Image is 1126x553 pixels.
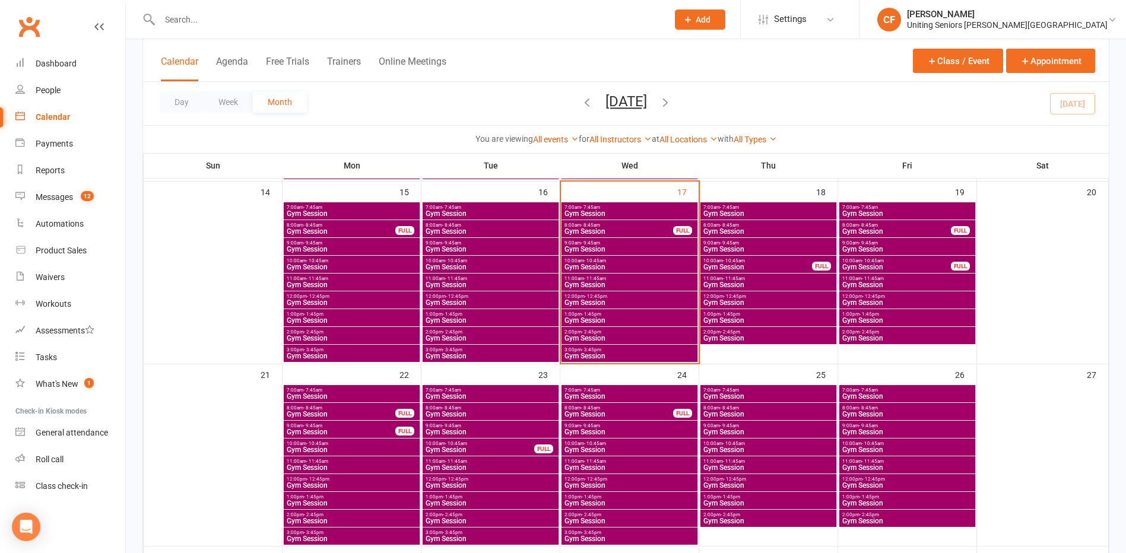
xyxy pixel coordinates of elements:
[36,112,70,122] div: Calendar
[582,312,601,317] span: - 1:45pm
[842,387,973,393] span: 7:00am
[673,409,692,418] div: FULL
[379,56,446,81] button: Online Meetings
[951,262,970,271] div: FULL
[734,135,777,144] a: All Types
[286,294,417,299] span: 12:00pm
[36,455,64,464] div: Roll call
[703,428,834,436] span: Gym Session
[36,192,73,202] div: Messages
[304,347,323,352] span: - 3:45pm
[36,428,108,437] div: General attendance
[859,312,879,317] span: - 1:45pm
[286,428,396,436] span: Gym Session
[36,246,87,255] div: Product Sales
[774,6,807,33] span: Settings
[842,294,973,299] span: 12:00pm
[286,276,417,281] span: 11:00am
[425,317,556,324] span: Gym Session
[564,352,695,360] span: Gym Session
[36,272,65,282] div: Waivers
[425,223,556,228] span: 8:00am
[816,364,838,384] div: 25
[564,281,695,288] span: Gym Session
[842,240,973,246] span: 9:00am
[584,276,606,281] span: - 11:45am
[564,347,695,352] span: 3:00pm
[286,393,417,400] span: Gym Session
[395,427,414,436] div: FULL
[720,223,739,228] span: - 8:45am
[15,157,125,184] a: Reports
[564,335,695,342] span: Gym Session
[703,263,813,271] span: Gym Session
[425,464,556,471] span: Gym Session
[842,258,951,263] span: 10:00am
[703,329,834,335] span: 2:00pm
[842,246,973,253] span: Gym Session
[564,294,695,299] span: 12:00pm
[286,317,417,324] span: Gym Session
[443,329,462,335] span: - 2:45pm
[673,226,692,235] div: FULL
[703,240,834,246] span: 9:00am
[842,312,973,317] span: 1:00pm
[445,459,467,464] span: - 11:45am
[442,423,461,428] span: - 9:45am
[36,219,84,228] div: Automations
[564,428,695,436] span: Gym Session
[564,299,695,306] span: Gym Session
[286,258,417,263] span: 10:00am
[699,153,838,178] th: Thu
[204,91,253,113] button: Week
[425,294,556,299] span: 12:00pm
[425,263,556,271] span: Gym Session
[564,411,674,418] span: Gym Session
[703,246,834,253] span: Gym Session
[304,329,323,335] span: - 2:45pm
[36,85,61,95] div: People
[581,405,600,411] span: - 8:45am
[15,50,125,77] a: Dashboard
[395,226,414,235] div: FULL
[579,134,589,144] strong: for
[36,139,73,148] div: Payments
[286,299,417,306] span: Gym Session
[15,344,125,371] a: Tasks
[703,276,834,281] span: 11:00am
[842,459,973,464] span: 11:00am
[475,134,533,144] strong: You are viewing
[286,228,396,235] span: Gym Session
[161,56,198,81] button: Calendar
[842,299,973,306] span: Gym Session
[445,441,467,446] span: - 10:45am
[425,312,556,317] span: 1:00pm
[303,405,322,411] span: - 8:45am
[286,281,417,288] span: Gym Session
[703,228,834,235] span: Gym Session
[862,294,885,299] span: - 12:45pm
[721,329,740,335] span: - 2:45pm
[842,205,973,210] span: 7:00am
[442,205,461,210] span: - 7:45am
[1087,364,1108,384] div: 27
[703,299,834,306] span: Gym Session
[877,8,901,31] div: CF
[703,294,834,299] span: 12:00pm
[303,423,322,428] span: - 9:45am
[286,459,417,464] span: 11:00am
[564,464,695,471] span: Gym Session
[582,347,601,352] span: - 3:45pm
[703,441,834,446] span: 10:00am
[564,228,674,235] span: Gym Session
[425,352,556,360] span: Gym Session
[15,237,125,264] a: Product Sales
[304,312,323,317] span: - 1:45pm
[36,59,77,68] div: Dashboard
[425,405,556,411] span: 8:00am
[812,262,831,271] div: FULL
[842,263,951,271] span: Gym Session
[425,228,556,235] span: Gym Session
[842,393,973,400] span: Gym Session
[703,258,813,263] span: 10:00am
